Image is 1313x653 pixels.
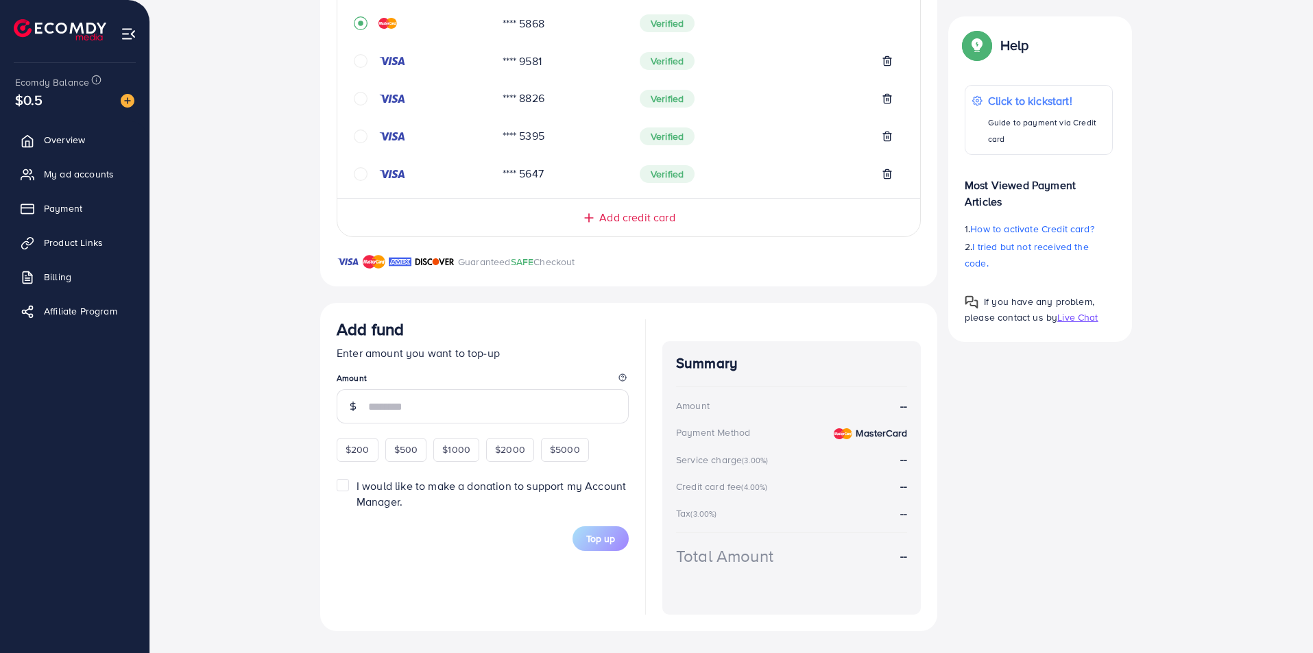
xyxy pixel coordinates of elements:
[121,26,136,42] img: menu
[378,18,397,29] img: credit
[676,399,710,412] div: Amount
[640,90,695,108] span: Verified
[44,304,117,318] span: Affiliate Program
[10,229,139,256] a: Product Links
[965,221,1113,237] p: 1.
[378,169,406,180] img: credit
[965,240,1089,270] span: I tried but not received the code.
[394,443,418,456] span: $500
[44,167,114,181] span: My ad accounts
[690,508,716,519] small: (3.00%)
[44,270,71,284] span: Billing
[354,130,368,143] svg: circle
[856,426,907,440] strong: MasterCard
[900,398,907,414] strong: --
[900,548,907,564] strong: --
[511,255,534,269] span: SAFE
[742,455,768,466] small: (3.00%)
[640,14,695,32] span: Verified
[10,160,139,188] a: My ad accounts
[834,428,852,439] img: credit
[495,443,525,456] span: $2000
[346,443,370,456] span: $200
[10,297,139,325] a: Affiliate Program
[676,453,772,467] div: Service charge
[337,372,629,389] legend: Amount
[357,478,626,509] span: I would like to make a donation to support my Account Manager.
[121,94,134,108] img: image
[599,210,675,225] span: Add credit card
[10,126,139,153] a: Overview
[965,238,1113,271] p: 2.
[354,54,368,68] svg: circle
[378,56,406,66] img: credit
[965,33,989,58] img: Popup guide
[676,506,721,520] div: Tax
[458,254,575,270] p: Guaranteed Checkout
[965,295,978,309] img: Popup guide
[354,167,368,181] svg: circle
[640,165,695,183] span: Verified
[415,254,455,270] img: brand
[337,345,629,361] p: Enter amount you want to top-up
[900,452,907,467] strong: --
[1255,591,1303,643] iframe: Chat
[44,236,103,249] span: Product Links
[10,195,139,222] a: Payment
[15,75,89,89] span: Ecomdy Balance
[573,526,629,551] button: Top up
[363,254,385,270] img: brand
[337,319,404,339] h3: Add fund
[988,93,1105,109] p: Click to kickstart!
[1057,310,1098,324] span: Live Chat
[741,482,767,493] small: (4.00%)
[550,443,580,456] span: $5000
[640,52,695,70] span: Verified
[44,201,82,215] span: Payment
[378,93,406,104] img: credit
[676,544,773,568] div: Total Amount
[988,114,1105,147] p: Guide to payment via Credit card
[676,480,772,493] div: Credit card fee
[965,295,1094,324] span: If you have any problem, please contact us by
[354,16,368,30] svg: record circle
[378,131,406,142] img: credit
[1000,37,1029,53] p: Help
[10,263,139,291] a: Billing
[676,426,750,439] div: Payment Method
[442,443,470,456] span: $1000
[900,506,907,521] strong: --
[965,166,1113,210] p: Most Viewed Payment Articles
[354,92,368,106] svg: circle
[586,532,615,545] span: Top up
[900,478,907,493] strong: --
[14,19,106,40] img: logo
[337,254,359,270] img: brand
[640,127,695,145] span: Verified
[44,133,85,147] span: Overview
[970,222,1094,236] span: How to activate Credit card?
[15,90,43,110] span: $0.5
[389,254,411,270] img: brand
[676,355,907,372] h4: Summary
